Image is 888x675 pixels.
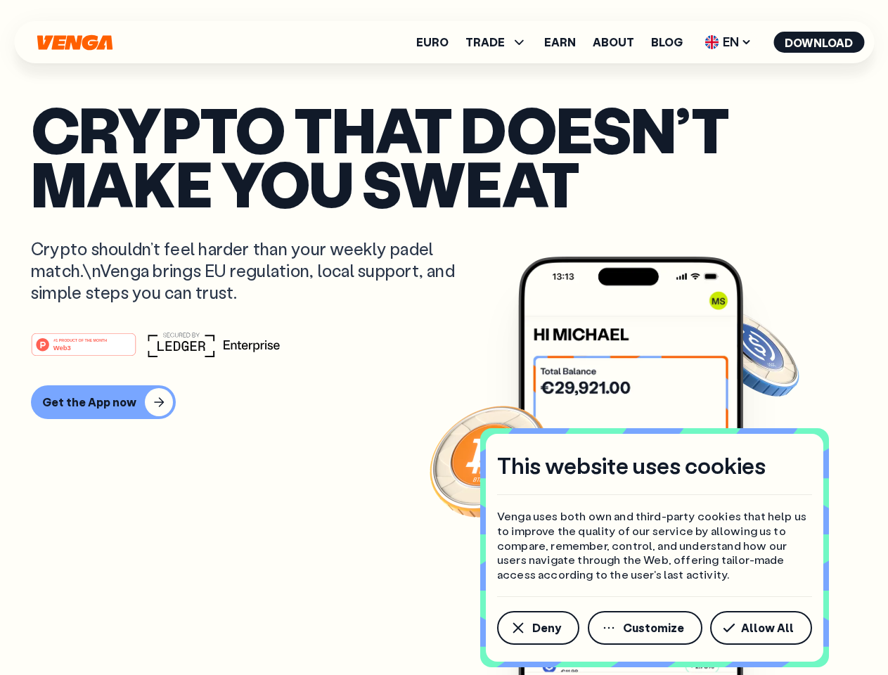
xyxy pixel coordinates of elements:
span: Deny [532,622,561,634]
img: Bitcoin [427,397,553,524]
a: About [593,37,634,48]
img: flag-uk [704,35,719,49]
a: Euro [416,37,449,48]
button: Deny [497,611,579,645]
p: Venga uses both own and third-party cookies that help us to improve the quality of our service by... [497,509,812,582]
span: EN [700,31,757,53]
p: Crypto shouldn’t feel harder than your weekly padel match.\nVenga brings EU regulation, local sup... [31,238,475,304]
span: Customize [623,622,684,634]
a: Get the App now [31,385,857,419]
a: Blog [651,37,683,48]
svg: Home [35,34,114,51]
span: TRADE [465,34,527,51]
span: TRADE [465,37,505,48]
h4: This website uses cookies [497,451,766,480]
a: Earn [544,37,576,48]
span: Allow All [741,622,794,634]
img: USDC coin [701,302,802,404]
tspan: Web3 [53,343,71,351]
div: Get the App now [42,395,136,409]
a: #1 PRODUCT OF THE MONTHWeb3 [31,341,136,359]
tspan: #1 PRODUCT OF THE MONTH [53,337,107,342]
button: Allow All [710,611,812,645]
p: Crypto that doesn’t make you sweat [31,102,857,210]
button: Customize [588,611,702,645]
button: Download [773,32,864,53]
button: Get the App now [31,385,176,419]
